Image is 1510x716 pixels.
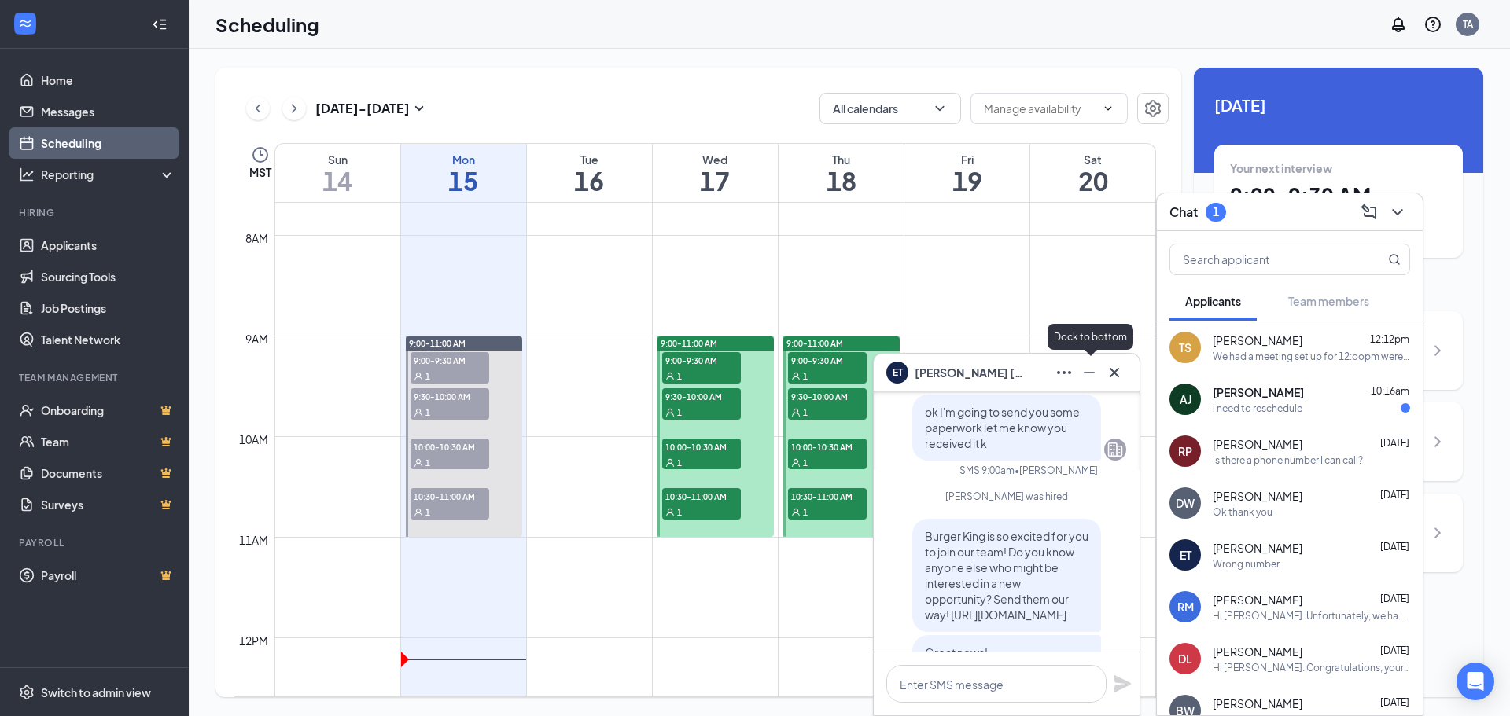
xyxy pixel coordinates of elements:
[665,458,675,468] svg: User
[1080,363,1099,382] svg: Minimize
[41,324,175,355] a: Talent Network
[779,167,904,194] h1: 18
[1230,160,1447,176] div: Your next interview
[1176,495,1195,511] div: DW
[41,489,175,520] a: SurveysCrown
[41,292,175,324] a: Job Postings
[1169,204,1198,221] h3: Chat
[41,229,175,261] a: Applicants
[425,457,430,468] span: 1
[1370,333,1409,345] span: 12:12pm
[527,144,652,202] a: September 16, 2025
[411,352,489,368] span: 9:00-9:30 AM
[1380,593,1409,604] span: [DATE]
[251,145,270,164] svg: Clock
[414,508,423,517] svg: User
[803,371,808,382] span: 1
[41,426,175,457] a: TeamCrown
[1102,102,1114,115] svg: ChevronDown
[786,338,843,349] span: 9:00-11:00 AM
[1423,15,1442,34] svg: QuestionInfo
[1051,360,1077,385] button: Ellipses
[41,685,151,700] div: Switch to admin view
[1178,443,1192,459] div: RP
[236,531,271,549] div: 11am
[925,529,1088,622] span: Burger King is so excited for you to join our team! Do you know anyone else who might be interest...
[1385,200,1410,225] button: ChevronDown
[1213,609,1410,622] div: Hi [PERSON_NAME]. Unfortunately, we had to reschedule your meeting with Burger King for Team Memb...
[803,507,808,518] span: 1
[788,488,867,504] span: 10:30-11:00 AM
[1360,203,1379,222] svg: ComposeMessage
[401,152,526,167] div: Mon
[662,388,741,404] span: 9:30-10:00 AM
[1463,17,1473,31] div: TA
[653,167,778,194] h1: 17
[286,99,302,118] svg: ChevronRight
[1371,385,1409,397] span: 10:16am
[915,364,1025,381] span: [PERSON_NAME] [PERSON_NAME]
[788,388,867,404] span: 9:30-10:00 AM
[19,371,172,384] div: Team Management
[791,458,801,468] svg: User
[1388,203,1407,222] svg: ChevronDown
[1213,661,1410,674] div: Hi [PERSON_NAME]. Congratulations, your meeting with Burger King for Team Member at BK28899 is no...
[425,371,430,382] span: 1
[411,439,489,454] span: 10:00-10:30 AM
[409,338,466,349] span: 9:00-11:00 AM
[1388,253,1401,266] svg: MagnifyingGlass
[411,388,489,404] span: 9:30-10:00 AM
[791,372,801,381] svg: User
[1077,360,1102,385] button: Minimize
[1030,167,1155,194] h1: 20
[1113,674,1132,693] button: Plane
[1213,205,1219,218] div: 1
[1380,437,1409,449] span: [DATE]
[984,100,1096,117] input: Manage availability
[788,439,867,454] span: 10:00-10:30 AM
[1357,200,1382,225] button: ComposeMessage
[1213,540,1302,556] span: [PERSON_NAME]
[1213,332,1302,348] span: [PERSON_NAME]
[1048,324,1133,350] div: Dock to bottom
[677,371,682,382] span: 1
[41,261,175,292] a: Sourcing Tools
[1213,402,1302,415] div: i need to reschedule
[41,395,175,426] a: OnboardingCrown
[236,632,271,649] div: 12pm
[662,352,741,368] span: 9:00-9:30 AM
[1457,663,1494,700] div: Open Intercom Messenger
[1230,182,1447,209] h1: 9:00 - 9:30 AM
[1213,696,1302,711] span: [PERSON_NAME]
[1428,432,1447,451] svg: ChevronRight
[41,457,175,489] a: DocumentsCrown
[1213,350,1410,363] div: We had a meeting set up for 12:oopm were you still planning on making it in?
[1102,360,1127,385] button: Cross
[1213,644,1302,659] span: [PERSON_NAME]
[1213,384,1304,400] span: [PERSON_NAME]
[19,536,172,549] div: Payroll
[414,372,423,381] svg: User
[1055,363,1074,382] svg: Ellipses
[401,144,526,202] a: September 15, 2025
[1380,696,1409,708] span: [DATE]
[1030,152,1155,167] div: Sat
[665,508,675,517] svg: User
[661,338,717,349] span: 9:00-11:00 AM
[1170,244,1357,274] input: Search applicant
[779,152,904,167] div: Thu
[527,152,652,167] div: Tue
[1144,99,1162,118] svg: Settings
[1213,436,1302,452] span: [PERSON_NAME]
[1288,294,1369,308] span: Team members
[411,488,489,504] span: 10:30-11:00 AM
[315,100,410,117] h3: [DATE] - [DATE]
[904,152,1029,167] div: Fri
[1213,453,1363,467] div: Is there a phone number I can call?
[249,164,271,180] span: MST
[1178,651,1192,666] div: DL
[1015,464,1098,477] span: • [PERSON_NAME]
[788,352,867,368] span: 9:00-9:30 AM
[401,167,526,194] h1: 15
[791,408,801,417] svg: User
